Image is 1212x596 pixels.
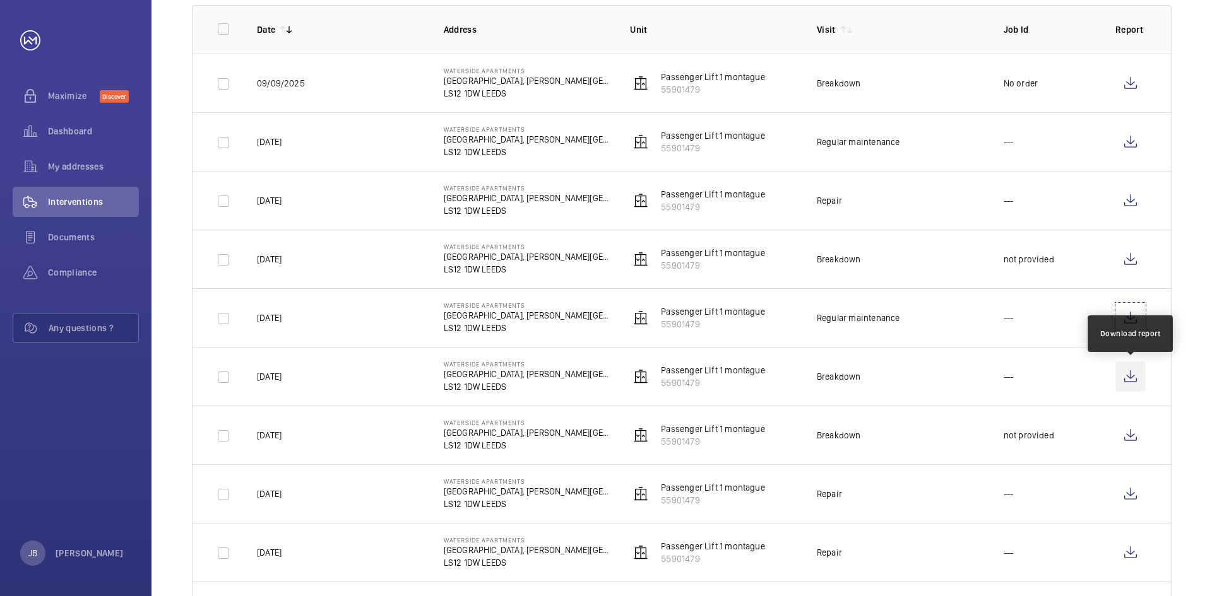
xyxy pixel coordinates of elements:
[661,481,765,494] p: Passenger Lift 1 montague
[661,318,765,330] p: 55901479
[257,23,275,36] p: Date
[661,129,765,142] p: Passenger Lift 1 montague
[817,23,836,36] p: Visit
[257,194,282,207] p: [DATE]
[633,486,648,501] img: elevator.svg
[633,310,648,325] img: elevator.svg
[633,252,648,267] img: elevator.svg
[48,266,139,279] span: Compliance
[1004,312,1014,324] p: ---
[48,90,100,102] span: Maximize
[661,201,765,213] p: 55901479
[661,540,765,552] p: Passenger Lift 1 montague
[56,547,124,559] p: [PERSON_NAME]
[444,544,610,556] p: [GEOGRAPHIC_DATA], [PERSON_NAME][GEOGRAPHIC_DATA]
[444,67,610,74] p: Waterside Apartments
[444,309,610,322] p: [GEOGRAPHIC_DATA], [PERSON_NAME][GEOGRAPHIC_DATA]
[444,301,610,309] p: Waterside Apartments
[661,259,765,272] p: 55901479
[1004,23,1095,36] p: Job Id
[817,77,861,90] div: Breakdown
[444,368,610,380] p: [GEOGRAPHIC_DATA], [PERSON_NAME][GEOGRAPHIC_DATA]
[661,494,765,506] p: 55901479
[817,370,861,383] div: Breakdown
[817,194,842,207] div: Repair
[257,136,282,148] p: [DATE]
[444,536,610,544] p: Waterside Apartments
[49,322,138,334] span: Any questions ?
[257,546,282,559] p: [DATE]
[817,136,900,148] div: Regular maintenance
[444,184,610,192] p: Waterside Apartments
[48,160,139,173] span: My addresses
[444,23,610,36] p: Address
[444,250,610,263] p: [GEOGRAPHIC_DATA], [PERSON_NAME][GEOGRAPHIC_DATA]
[633,545,648,560] img: elevator.svg
[633,134,648,149] img: elevator.svg
[444,426,610,439] p: [GEOGRAPHIC_DATA], [PERSON_NAME][GEOGRAPHIC_DATA]
[1004,77,1038,90] p: No order
[661,142,765,155] p: 55901479
[1115,23,1146,36] p: Report
[630,23,797,36] p: Unit
[444,419,610,426] p: Waterside Apartments
[633,369,648,384] img: elevator.svg
[817,488,842,500] div: Repair
[444,204,610,217] p: LS12 1DW LEEDS
[1004,253,1054,266] p: not provided
[444,192,610,204] p: [GEOGRAPHIC_DATA], [PERSON_NAME][GEOGRAPHIC_DATA]
[661,83,765,96] p: 55901479
[817,546,842,559] div: Repair
[633,193,648,208] img: elevator.svg
[257,429,282,441] p: [DATE]
[444,126,610,133] p: Waterside Apartments
[1004,429,1054,441] p: not provided
[661,188,765,201] p: Passenger Lift 1 montague
[1100,328,1161,339] div: Download report
[444,485,610,498] p: [GEOGRAPHIC_DATA], [PERSON_NAME][GEOGRAPHIC_DATA]
[1004,488,1014,500] p: ---
[28,547,37,559] p: JB
[444,556,610,569] p: LS12 1DW LEEDS
[444,74,610,87] p: [GEOGRAPHIC_DATA], [PERSON_NAME][GEOGRAPHIC_DATA]
[444,87,610,100] p: LS12 1DW LEEDS
[444,360,610,368] p: Waterside Apartments
[444,439,610,452] p: LS12 1DW LEEDS
[257,488,282,500] p: [DATE]
[444,477,610,485] p: Waterside Apartments
[661,305,765,318] p: Passenger Lift 1 montague
[661,377,765,389] p: 55901479
[633,76,648,91] img: elevator.svg
[661,364,765,377] p: Passenger Lift 1 montague
[817,253,861,266] div: Breakdown
[817,429,861,441] div: Breakdown
[661,71,765,83] p: Passenger Lift 1 montague
[444,380,610,393] p: LS12 1DW LEEDS
[100,90,129,103] span: Discover
[444,322,610,334] p: LS12 1DW LEEDS
[444,498,610,510] p: LS12 1DW LEEDS
[1004,136,1014,148] p: ---
[661,423,765,435] p: Passenger Lift 1 montague
[633,428,648,443] img: elevator.svg
[661,247,765,259] p: Passenger Lift 1 montague
[48,231,139,243] span: Documents
[48,196,139,208] span: Interventions
[257,312,282,324] p: [DATE]
[257,77,305,90] p: 09/09/2025
[444,133,610,146] p: [GEOGRAPHIC_DATA], [PERSON_NAME][GEOGRAPHIC_DATA]
[1004,370,1014,383] p: ---
[257,370,282,383] p: [DATE]
[444,146,610,158] p: LS12 1DW LEEDS
[661,435,765,448] p: 55901479
[444,263,610,276] p: LS12 1DW LEEDS
[817,312,900,324] div: Regular maintenance
[1004,546,1014,559] p: ---
[48,125,139,137] span: Dashboard
[444,243,610,250] p: Waterside Apartments
[661,552,765,565] p: 55901479
[257,253,282,266] p: [DATE]
[1004,194,1014,207] p: ---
